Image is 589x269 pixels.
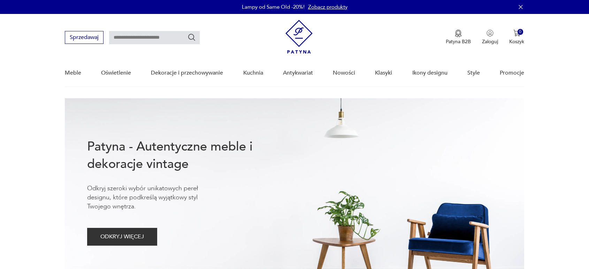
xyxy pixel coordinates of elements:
button: Zaloguj [482,30,498,45]
button: Sprzedawaj [65,31,104,44]
a: Kuchnia [243,60,263,86]
a: Oświetlenie [101,60,131,86]
a: Ikony designu [412,60,448,86]
p: Koszyk [509,38,524,45]
button: 0Koszyk [509,30,524,45]
a: Klasyki [375,60,392,86]
img: Patyna - sklep z meblami i dekoracjami vintage [285,20,313,54]
div: 0 [518,29,523,35]
img: Ikona medalu [455,30,462,37]
img: Ikona koszyka [513,30,520,37]
a: Promocje [500,60,524,86]
a: Style [467,60,480,86]
p: Zaloguj [482,38,498,45]
h1: Patyna - Autentyczne meble i dekoracje vintage [87,138,275,173]
p: Lampy od Same Old -20%! [242,3,305,10]
a: Dekoracje i przechowywanie [151,60,223,86]
a: Meble [65,60,81,86]
button: Szukaj [188,33,196,41]
a: Sprzedawaj [65,36,104,40]
a: Zobacz produkty [308,3,347,10]
img: Ikonka użytkownika [487,30,494,37]
a: Nowości [333,60,355,86]
a: Ikona medaluPatyna B2B [446,30,471,45]
a: ODKRYJ WIĘCEJ [87,235,157,240]
p: Odkryj szeroki wybór unikatowych pereł designu, które podkreślą wyjątkowy styl Twojego wnętrza. [87,184,220,211]
p: Patyna B2B [446,38,471,45]
button: Patyna B2B [446,30,471,45]
a: Antykwariat [283,60,313,86]
button: ODKRYJ WIĘCEJ [87,228,157,246]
